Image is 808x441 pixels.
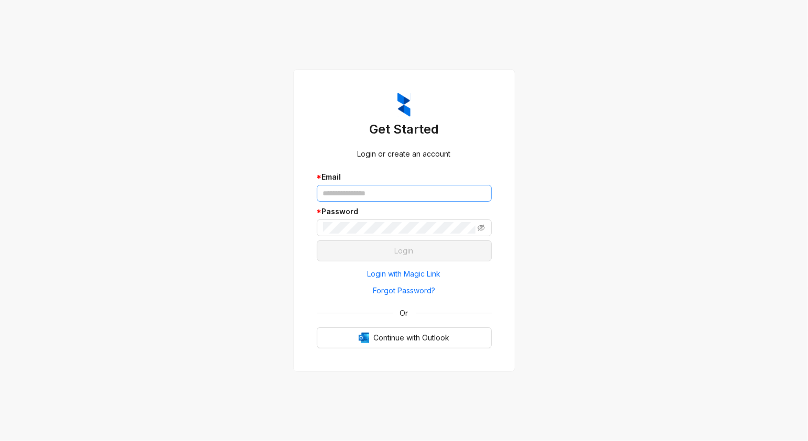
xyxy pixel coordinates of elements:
[397,93,411,117] img: ZumaIcon
[373,332,449,344] span: Continue with Outlook
[359,333,369,343] img: Outlook
[317,282,492,299] button: Forgot Password?
[317,148,492,160] div: Login or create an account
[317,327,492,348] button: OutlookContinue with Outlook
[478,224,485,231] span: eye-invisible
[373,285,435,296] span: Forgot Password?
[317,171,492,183] div: Email
[393,307,416,319] span: Or
[317,266,492,282] button: Login with Magic Link
[368,268,441,280] span: Login with Magic Link
[317,240,492,261] button: Login
[317,121,492,138] h3: Get Started
[317,206,492,217] div: Password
